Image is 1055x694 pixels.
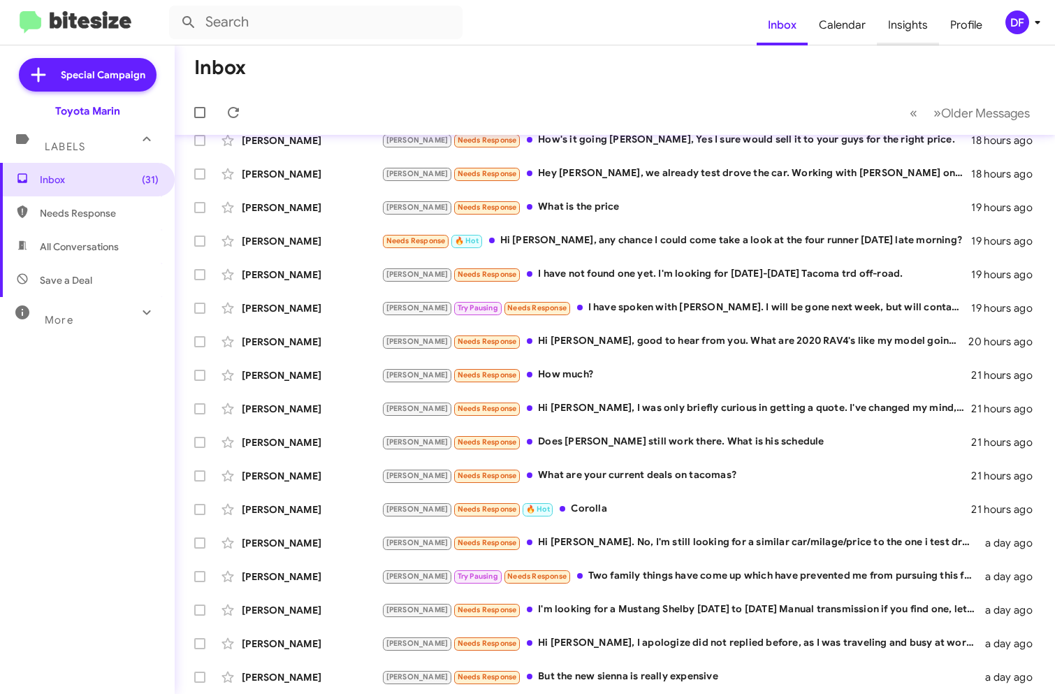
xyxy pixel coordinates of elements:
[386,236,446,245] span: Needs Response
[381,434,971,450] div: Does [PERSON_NAME] still work there. What is his schedule
[982,570,1044,584] div: a day ago
[458,370,517,379] span: Needs Response
[386,505,449,514] span: [PERSON_NAME]
[386,572,449,581] span: [PERSON_NAME]
[507,572,567,581] span: Needs Response
[910,104,917,122] span: «
[458,404,517,413] span: Needs Response
[381,602,982,618] div: I'm looking for a Mustang Shelby [DATE] to [DATE] Manual transmission if you find one, let me know
[381,501,971,517] div: Corolla
[458,471,517,480] span: Needs Response
[45,314,73,326] span: More
[381,233,971,249] div: Hi [PERSON_NAME], any chance I could come take a look at the four runner [DATE] late morning?
[242,301,381,315] div: [PERSON_NAME]
[971,503,1044,516] div: 21 hours ago
[877,5,939,45] a: Insights
[386,639,449,648] span: [PERSON_NAME]
[242,234,381,248] div: [PERSON_NAME]
[455,236,479,245] span: 🔥 Hot
[458,672,517,681] span: Needs Response
[458,538,517,547] span: Needs Response
[40,240,119,254] span: All Conversations
[40,273,92,287] span: Save a Deal
[902,99,1038,127] nav: Page navigation example
[242,133,381,147] div: [PERSON_NAME]
[458,438,517,447] span: Needs Response
[757,5,808,45] a: Inbox
[458,169,517,178] span: Needs Response
[242,503,381,516] div: [PERSON_NAME]
[808,5,877,45] span: Calendar
[971,201,1044,215] div: 19 hours ago
[381,199,971,215] div: What is the price
[982,670,1044,684] div: a day ago
[458,270,517,279] span: Needs Response
[971,133,1044,147] div: 18 hours ago
[971,234,1044,248] div: 19 hours ago
[381,132,971,148] div: How's it going [PERSON_NAME], Yes I sure would sell it to your guys for the right price.
[381,333,968,349] div: Hi [PERSON_NAME], good to hear from you. What are 2020 RAV4's like my model going for these days ...
[386,605,449,614] span: [PERSON_NAME]
[194,57,246,79] h1: Inbox
[971,469,1044,483] div: 21 hours ago
[55,104,120,118] div: Toyota Marin
[458,572,498,581] span: Try Pausing
[242,335,381,349] div: [PERSON_NAME]
[971,301,1044,315] div: 19 hours ago
[242,469,381,483] div: [PERSON_NAME]
[381,468,971,484] div: What are your current deals on tacomas?
[242,268,381,282] div: [PERSON_NAME]
[925,99,1038,127] button: Next
[994,10,1040,34] button: DF
[526,505,550,514] span: 🔥 Hot
[982,637,1044,651] div: a day ago
[19,58,157,92] a: Special Campaign
[386,337,449,346] span: [PERSON_NAME]
[142,173,159,187] span: (31)
[242,368,381,382] div: [PERSON_NAME]
[458,639,517,648] span: Needs Response
[939,5,994,45] a: Profile
[45,140,85,153] span: Labels
[386,270,449,279] span: [PERSON_NAME]
[386,169,449,178] span: [PERSON_NAME]
[386,538,449,547] span: [PERSON_NAME]
[982,603,1044,617] div: a day ago
[458,337,517,346] span: Needs Response
[386,303,449,312] span: [PERSON_NAME]
[242,402,381,416] div: [PERSON_NAME]
[901,99,926,127] button: Previous
[971,167,1044,181] div: 18 hours ago
[968,335,1044,349] div: 20 hours ago
[971,268,1044,282] div: 19 hours ago
[381,367,971,383] div: How much?
[381,535,982,551] div: Hi [PERSON_NAME]. No, I'm still looking for a similar car/milage/price to the one i test drove. I...
[242,536,381,550] div: [PERSON_NAME]
[386,203,449,212] span: [PERSON_NAME]
[40,173,159,187] span: Inbox
[242,435,381,449] div: [PERSON_NAME]
[933,104,941,122] span: »
[242,167,381,181] div: [PERSON_NAME]
[458,203,517,212] span: Needs Response
[381,266,971,282] div: I have not found one yet. I'm looking for [DATE]-[DATE] Tacoma trd off-road.
[169,6,463,39] input: Search
[381,669,982,685] div: But the new sienna is really expensive
[242,603,381,617] div: [PERSON_NAME]
[381,166,971,182] div: Hey [PERSON_NAME], we already test drove the car. Working with [PERSON_NAME] on finding the right...
[507,303,567,312] span: Needs Response
[386,404,449,413] span: [PERSON_NAME]
[381,300,971,316] div: I have spoken with [PERSON_NAME]. I will be gone next week, but will contact him again when I ret...
[40,206,159,220] span: Needs Response
[458,605,517,614] span: Needs Response
[386,136,449,145] span: [PERSON_NAME]
[242,570,381,584] div: [PERSON_NAME]
[61,68,145,82] span: Special Campaign
[1005,10,1029,34] div: DF
[381,568,982,584] div: Two family things have come up which have prevented me from pursuing this further. Seyith has bee...
[381,400,971,417] div: Hi [PERSON_NAME], I was only briefly curious in getting a quote. I've changed my mind, and I woul...
[971,368,1044,382] div: 21 hours ago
